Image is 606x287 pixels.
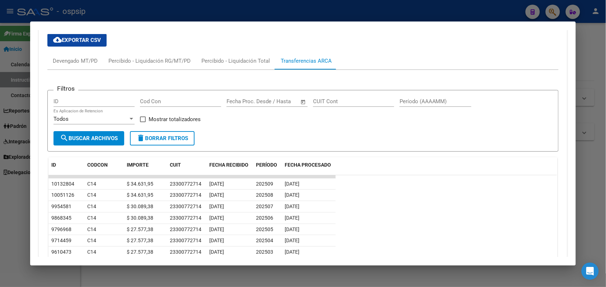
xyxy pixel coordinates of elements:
[60,135,118,142] span: Buscar Archivos
[170,214,201,222] div: 23300772714
[127,204,153,209] span: $ 30.089,38
[127,238,153,243] span: $ 27.577,38
[87,215,96,221] span: C14
[256,181,273,187] span: 202509
[53,85,78,92] h3: Filtros
[87,162,108,168] span: CODCON
[285,181,299,187] span: [DATE]
[285,204,299,209] span: [DATE]
[51,226,71,232] span: 9796968
[60,134,69,142] mat-icon: search
[53,35,62,44] mat-icon: cloud_download
[206,157,253,181] datatable-header-cell: FECHA RECIBIDO
[170,180,201,188] div: 23300772714
[127,249,153,255] span: $ 27.577,38
[48,157,84,181] datatable-header-cell: ID
[256,226,273,232] span: 202505
[256,238,273,243] span: 202504
[253,157,282,181] datatable-header-cell: PERÍODO
[256,204,273,209] span: 202507
[209,215,224,221] span: [DATE]
[285,238,299,243] span: [DATE]
[51,192,74,198] span: 10051126
[53,131,124,145] button: Buscar Archivos
[256,215,273,221] span: 202506
[209,238,224,243] span: [DATE]
[170,225,201,234] div: 23300772714
[51,181,74,187] span: 10132804
[201,57,270,65] div: Percibido - Liquidación Total
[285,215,299,221] span: [DATE]
[127,181,153,187] span: $ 34.631,95
[262,98,297,105] input: Fecha fin
[51,215,71,221] span: 9868345
[87,249,96,255] span: C14
[136,134,145,142] mat-icon: delete
[167,157,206,181] datatable-header-cell: CUIT
[87,204,96,209] span: C14
[209,204,224,209] span: [DATE]
[256,162,277,168] span: PERÍODO
[299,98,307,106] button: Open calendar
[582,263,599,280] div: Open Intercom Messenger
[130,131,195,145] button: Borrar Filtros
[209,181,224,187] span: [DATE]
[87,226,96,232] span: C14
[285,162,331,168] span: FECHA PROCESADO
[87,181,96,187] span: C14
[149,115,201,124] span: Mostrar totalizadores
[281,57,332,65] div: Transferencias ARCA
[285,192,299,198] span: [DATE]
[170,162,181,168] span: CUIT
[136,135,188,142] span: Borrar Filtros
[53,37,101,43] span: Exportar CSV
[209,226,224,232] span: [DATE]
[127,162,149,168] span: IMPORTE
[227,98,256,105] input: Fecha inicio
[51,238,71,243] span: 9714459
[87,238,96,243] span: C14
[209,249,224,255] span: [DATE]
[84,157,109,181] datatable-header-cell: CODCON
[256,249,273,255] span: 202503
[108,57,191,65] div: Percibido - Liquidación RG/MT/PD
[53,116,69,122] span: Todos
[170,191,201,199] div: 23300772714
[209,192,224,198] span: [DATE]
[51,162,56,168] span: ID
[285,226,299,232] span: [DATE]
[47,34,107,47] button: Exportar CSV
[209,162,248,168] span: FECHA RECIBIDO
[285,249,299,255] span: [DATE]
[53,57,98,65] div: Devengado MT/PD
[170,248,201,256] div: 23300772714
[51,249,71,255] span: 9610473
[170,236,201,245] div: 23300772714
[51,204,71,209] span: 9954581
[256,192,273,198] span: 202508
[282,157,336,181] datatable-header-cell: FECHA PROCESADO
[87,192,96,198] span: C14
[127,226,153,232] span: $ 27.577,38
[127,215,153,221] span: $ 30.089,38
[124,157,167,181] datatable-header-cell: IMPORTE
[170,202,201,211] div: 23300772714
[127,192,153,198] span: $ 34.631,95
